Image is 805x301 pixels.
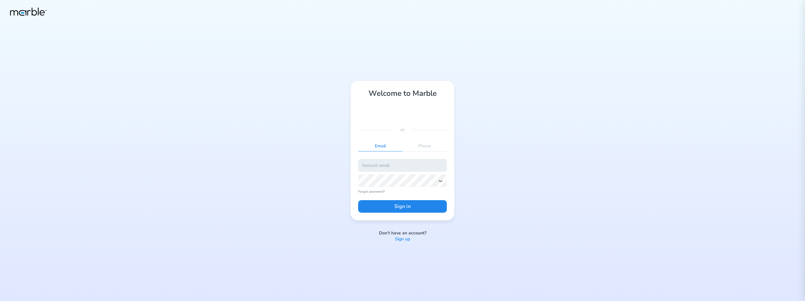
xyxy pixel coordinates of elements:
iframe: Кнопка "Войти с аккаунтом Google" [355,105,437,119]
h1: Welcome to Marble [358,88,447,98]
a: Forgot password? [358,189,447,194]
p: or [400,126,405,134]
p: Email [358,141,402,151]
p: Phone [402,141,447,151]
p: Don’t have an account? [379,230,426,236]
input: Account email [358,159,447,172]
button: Sign in [358,200,447,213]
a: Sign up [395,236,410,242]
